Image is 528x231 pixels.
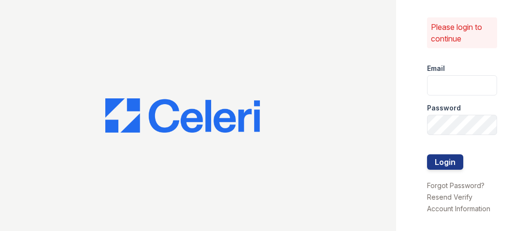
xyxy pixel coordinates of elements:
p: Please login to continue [431,21,493,44]
img: CE_Logo_Blue-a8612792a0a2168367f1c8372b55b34899dd931a85d93a1a3d3e32e68fde9ad4.png [105,98,260,133]
a: Forgot Password? [427,181,485,190]
label: Email [427,64,445,73]
button: Login [427,154,463,170]
a: Resend Verify Account Information [427,193,490,213]
label: Password [427,103,461,113]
